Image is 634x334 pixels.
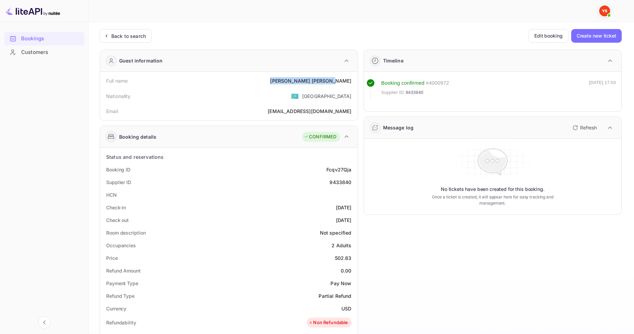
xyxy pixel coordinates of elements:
[106,305,126,312] div: Currency
[21,48,81,56] div: Customers
[38,316,51,329] button: Collapse navigation
[106,179,131,186] div: Supplier ID
[270,77,351,84] div: [PERSON_NAME] [PERSON_NAME]
[106,166,130,173] div: Booking ID
[330,280,351,287] div: Pay Now
[441,186,545,193] p: No tickets have been created for this booking.
[383,124,414,131] div: Message log
[341,305,351,312] div: USD
[111,32,146,40] div: Back to search
[21,35,81,43] div: Bookings
[304,134,336,140] div: CONFIRMED
[106,204,126,211] div: Check-in
[4,32,84,45] a: Bookings
[106,267,141,274] div: Refund Amount
[571,29,622,43] button: Create new ticket
[589,79,616,99] div: [DATE] 17:03
[332,242,351,249] div: 2 Adults
[106,292,135,300] div: Refund Type
[106,108,118,115] div: Email
[383,57,404,64] div: Timeline
[580,124,597,131] p: Refresh
[336,217,352,224] div: [DATE]
[106,153,164,161] div: Status and reservations
[119,133,156,140] div: Booking details
[381,79,425,87] div: Booking confirmed
[568,122,600,133] button: Refresh
[4,46,84,58] a: Customers
[106,93,131,100] div: Nationality
[106,77,128,84] div: Full name
[119,57,163,64] div: Guest information
[335,254,352,262] div: 502.63
[329,179,351,186] div: 9433840
[106,242,136,249] div: Occupancies
[106,217,129,224] div: Check out
[291,90,299,102] span: United States
[320,229,352,236] div: Not specified
[106,280,138,287] div: Payment Type
[5,5,60,16] img: LiteAPI logo
[529,29,568,43] button: Edit booking
[106,229,145,236] div: Room description
[426,79,449,87] div: # 4000972
[599,5,610,16] img: Yandex Support
[302,93,352,100] div: [GEOGRAPHIC_DATA]
[336,204,352,211] div: [DATE]
[341,267,352,274] div: 0.00
[106,191,117,198] div: HCN
[326,166,351,173] div: Fcqv27Qja
[268,108,351,115] div: [EMAIL_ADDRESS][DOMAIN_NAME]
[308,319,348,326] div: Non Refundable
[381,89,405,96] span: Supplier ID:
[406,89,423,96] span: 9433840
[106,254,118,262] div: Price
[423,194,562,206] p: Once a ticket is created, it will appear here for easy tracking and management.
[4,46,84,59] div: Customers
[106,319,136,326] div: Refundability
[319,292,351,300] div: Partial Refund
